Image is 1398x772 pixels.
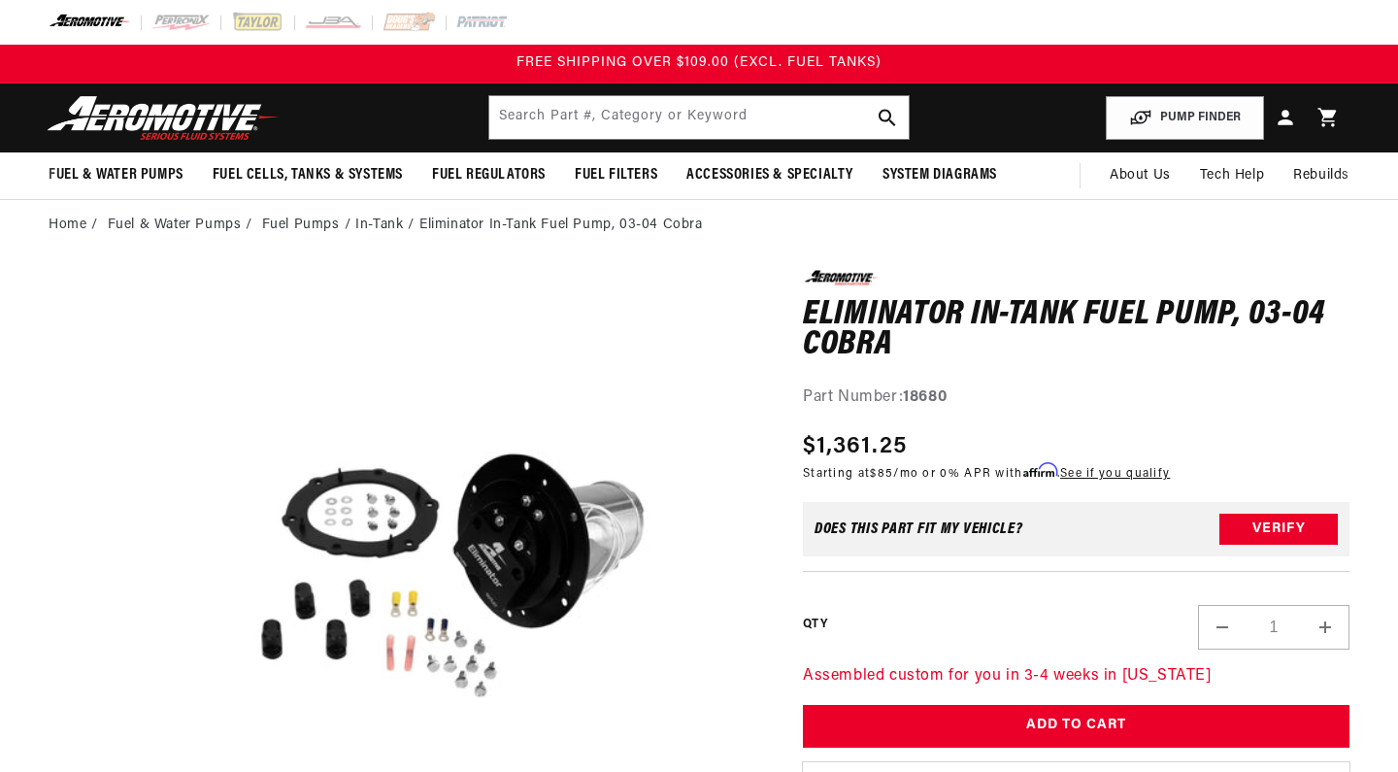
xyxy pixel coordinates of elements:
[1095,152,1185,199] a: About Us
[419,215,703,236] li: Eliminator In-Tank Fuel Pump, 03-04 Cobra
[516,55,882,70] span: FREE SHIPPING OVER $109.00 (EXCL. FUEL TANKS)
[42,95,284,141] img: Aeromotive
[34,152,198,198] summary: Fuel & Water Pumps
[432,165,546,185] span: Fuel Regulators
[213,165,403,185] span: Fuel Cells, Tanks & Systems
[560,152,672,198] summary: Fuel Filters
[672,152,868,198] summary: Accessories & Specialty
[1279,152,1364,199] summary: Rebuilds
[1106,96,1264,140] button: PUMP FINDER
[1293,165,1349,186] span: Rebuilds
[1219,514,1338,545] button: Verify
[803,386,1349,411] div: Part Number:
[903,389,947,405] strong: 18680
[803,300,1349,361] h1: Eliminator In-Tank Fuel Pump, 03-04 Cobra
[803,705,1349,749] button: Add to Cart
[815,521,1023,537] div: Does This part fit My vehicle?
[866,96,909,139] button: search button
[803,664,1349,689] p: Assembled custom for you in 3-4 weeks in [US_STATE]
[49,215,86,236] a: Home
[870,468,893,480] span: $85
[575,165,657,185] span: Fuel Filters
[1110,168,1171,183] span: About Us
[198,152,417,198] summary: Fuel Cells, Tanks & Systems
[803,464,1170,483] p: Starting at /mo or 0% APR with .
[489,96,908,139] input: Search by Part Number, Category or Keyword
[868,152,1012,198] summary: System Diagrams
[108,215,242,236] a: Fuel & Water Pumps
[355,215,419,236] li: In-Tank
[686,165,853,185] span: Accessories & Specialty
[1023,463,1057,478] span: Affirm
[1200,165,1264,186] span: Tech Help
[803,429,908,464] span: $1,361.25
[1060,468,1170,480] a: See if you qualify - Learn more about Affirm Financing (opens in modal)
[49,215,1349,236] nav: breadcrumbs
[262,215,340,236] a: Fuel Pumps
[1185,152,1279,199] summary: Tech Help
[49,165,183,185] span: Fuel & Water Pumps
[882,165,997,185] span: System Diagrams
[803,617,827,633] label: QTY
[417,152,560,198] summary: Fuel Regulators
